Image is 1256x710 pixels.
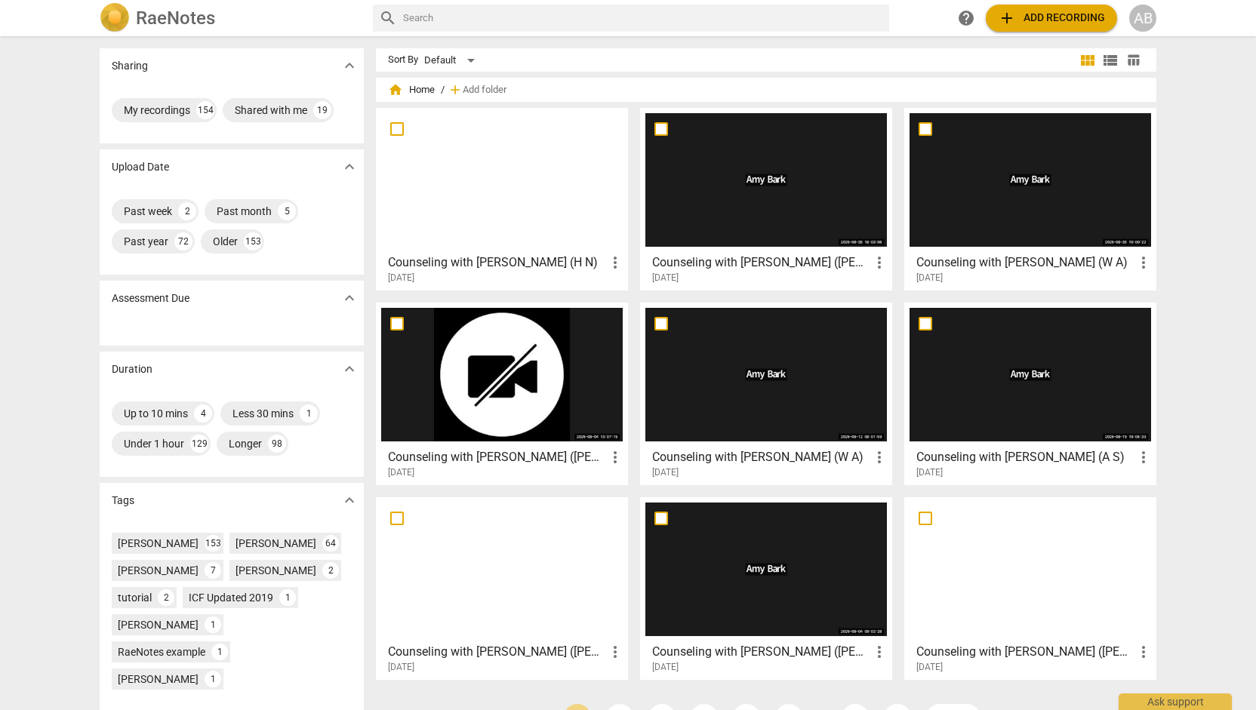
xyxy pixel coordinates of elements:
[1122,49,1144,72] button: Table view
[388,82,403,97] span: home
[189,590,273,605] div: ICF Updated 2019
[424,48,480,72] div: Default
[381,308,623,478] a: Counseling with [PERSON_NAME] ([PERSON_NAME][DATE]
[953,5,980,32] a: Help
[1129,5,1156,32] button: AB
[100,3,130,33] img: Logo
[379,9,397,27] span: search
[213,234,238,249] div: Older
[235,536,316,551] div: [PERSON_NAME]
[910,503,1151,673] a: Counseling with [PERSON_NAME] ([PERSON_NAME][DATE]
[652,643,870,661] h3: Counseling with Amy Bark (D B)
[986,5,1117,32] button: Upload
[217,204,272,219] div: Past month
[118,617,199,632] div: [PERSON_NAME]
[1099,49,1122,72] button: List view
[338,54,361,77] button: Show more
[916,272,943,284] span: [DATE]
[322,535,339,552] div: 64
[652,448,870,466] h3: Counseling with Amy Bark (W A)
[178,202,196,220] div: 2
[1119,693,1232,710] div: Ask support
[340,491,359,509] span: expand_more
[606,643,624,661] span: more_vert
[338,155,361,178] button: Show more
[606,448,624,466] span: more_vert
[313,101,331,119] div: 19
[645,113,887,284] a: Counseling with [PERSON_NAME] ([PERSON_NAME][DATE]
[229,436,262,451] div: Longer
[916,448,1134,466] h3: Counseling with Amy Bark (A S)
[124,406,188,421] div: Up to 10 mins
[338,358,361,380] button: Show more
[340,360,359,378] span: expand_more
[381,113,623,284] a: Counseling with [PERSON_NAME] (H N)[DATE]
[388,272,414,284] span: [DATE]
[211,644,228,660] div: 1
[340,57,359,75] span: expand_more
[205,562,221,579] div: 7
[916,254,1134,272] h3: Counseling with Amy Bark (W A)
[910,113,1151,284] a: Counseling with [PERSON_NAME] (W A)[DATE]
[112,58,148,74] p: Sharing
[910,308,1151,478] a: Counseling with [PERSON_NAME] (A S)[DATE]
[652,254,870,272] h3: Counseling with Amy Bark (D B)
[606,254,624,272] span: more_vert
[118,563,199,578] div: [PERSON_NAME]
[652,466,679,479] span: [DATE]
[340,289,359,307] span: expand_more
[124,204,172,219] div: Past week
[652,272,679,284] span: [DATE]
[118,536,199,551] div: [PERSON_NAME]
[322,562,339,579] div: 2
[403,6,883,30] input: Search
[244,232,262,250] div: 153
[381,503,623,673] a: Counseling with [PERSON_NAME] ([PERSON_NAME][DATE]
[388,466,414,479] span: [DATE]
[1126,53,1141,67] span: table_chart
[916,643,1134,661] h3: Counseling with Amy Bark (L W)
[1079,51,1097,69] span: view_module
[112,361,152,377] p: Duration
[205,616,221,633] div: 1
[1134,448,1153,466] span: more_vert
[870,643,888,661] span: more_vert
[235,103,307,118] div: Shared with me
[448,82,463,97] span: add
[388,448,606,466] h3: Counseling with Amy Bark (K H)
[112,290,189,306] p: Assessment Due
[1101,51,1119,69] span: view_list
[916,661,943,674] span: [DATE]
[340,158,359,176] span: expand_more
[205,671,221,687] div: 1
[998,9,1016,27] span: add
[118,590,152,605] div: tutorial
[235,563,316,578] div: [PERSON_NAME]
[112,159,169,175] p: Upload Date
[232,406,294,421] div: Less 30 mins
[870,448,888,466] span: more_vert
[196,101,214,119] div: 154
[124,436,184,451] div: Under 1 hour
[112,493,134,509] p: Tags
[388,82,435,97] span: Home
[136,8,215,29] h2: RaeNotes
[338,489,361,512] button: Show more
[1134,643,1153,661] span: more_vert
[278,202,296,220] div: 5
[190,435,208,453] div: 129
[388,643,606,661] h3: Counseling with Amy Bark (K M)
[916,466,943,479] span: [DATE]
[158,589,174,606] div: 2
[645,308,887,478] a: Counseling with [PERSON_NAME] (W A)[DATE]
[388,661,414,674] span: [DATE]
[1134,254,1153,272] span: more_vert
[174,232,192,250] div: 72
[194,404,212,423] div: 4
[338,287,361,309] button: Show more
[124,234,168,249] div: Past year
[388,254,606,272] h3: Counseling with Amy Bark (H N)
[441,85,445,96] span: /
[957,9,975,27] span: help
